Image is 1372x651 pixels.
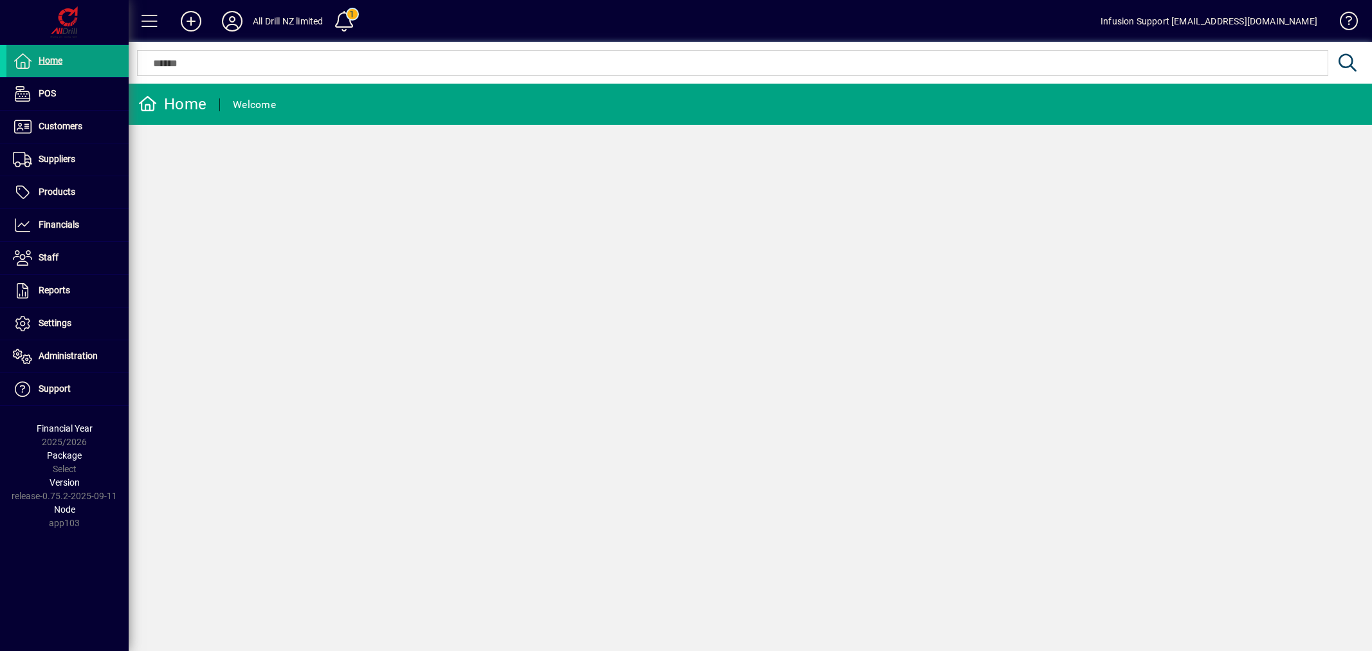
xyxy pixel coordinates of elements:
a: Customers [6,111,129,143]
a: Suppliers [6,143,129,176]
a: Knowledge Base [1330,3,1356,44]
span: POS [39,88,56,98]
span: Node [54,504,75,515]
a: Support [6,373,129,405]
span: Products [39,187,75,197]
span: Customers [39,121,82,131]
a: Administration [6,340,129,372]
a: Products [6,176,129,208]
div: All Drill NZ limited [253,11,324,32]
span: Reports [39,285,70,295]
span: Package [47,450,82,461]
button: Add [170,10,212,33]
span: Financials [39,219,79,230]
a: Staff [6,242,129,274]
div: Home [138,94,206,115]
span: Staff [39,252,59,262]
a: Financials [6,209,129,241]
span: Settings [39,318,71,328]
span: Suppliers [39,154,75,164]
span: Financial Year [37,423,93,434]
div: Welcome [233,95,276,115]
a: Settings [6,307,129,340]
span: Support [39,383,71,394]
span: Version [50,477,80,488]
span: Administration [39,351,98,361]
a: POS [6,78,129,110]
span: Home [39,55,62,66]
div: Infusion Support [EMAIL_ADDRESS][DOMAIN_NAME] [1101,11,1317,32]
button: Profile [212,10,253,33]
a: Reports [6,275,129,307]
